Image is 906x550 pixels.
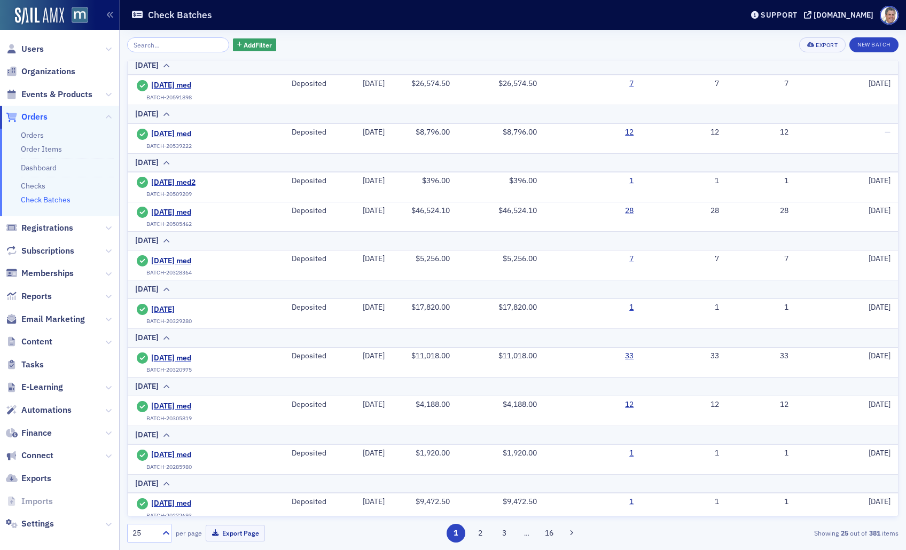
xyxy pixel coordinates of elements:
a: 1 [629,303,634,312]
div: [DATE] [135,60,159,71]
img: SailAMX [15,7,64,25]
div: 1 [649,449,719,458]
span: [DATE] [869,302,891,312]
div: 1 [734,303,788,312]
span: [DATE] [363,302,385,312]
span: Content [21,336,52,348]
div: BATCH-20329280 [146,318,192,325]
a: [DATE] med [151,499,248,508]
a: Tasks [6,359,44,371]
div: [DATE] [135,429,159,441]
span: $11,018.00 [411,351,450,360]
a: [DATE] med [151,81,248,90]
div: [DATE] [135,157,159,168]
div: BATCH-20328364 [146,269,192,276]
div: [DATE] [135,478,159,489]
div: BATCH-20285980 [146,463,192,470]
div: 7 [649,254,719,264]
div: Deposited [292,497,338,507]
button: Export Page [206,525,265,541]
a: Checks [21,181,45,191]
img: SailAMX [72,7,88,23]
div: [DATE] [135,381,159,392]
a: Memberships [6,268,74,279]
span: [DATE] [363,127,385,137]
div: 12 [649,128,719,137]
a: 28 [625,206,634,216]
a: New Batch [849,39,899,49]
span: [DATE] [363,78,385,88]
span: [DATE] [869,206,891,215]
a: [DATE] med [151,129,248,139]
span: Reports [21,290,52,302]
span: Exports [21,473,51,484]
div: BATCH-20505462 [146,221,192,227]
span: [DATE] [363,254,385,263]
div: 7 [734,254,788,264]
button: AddFilter [233,38,277,52]
div: Support [761,10,798,20]
button: [DOMAIN_NAME] [804,11,877,19]
span: [DATE] [363,206,385,215]
a: [DATE] med2 [151,178,248,187]
span: Users [21,43,44,55]
div: 1 [734,176,788,186]
div: 28 [734,206,788,216]
div: [DATE] [135,332,159,343]
a: [DATE] [151,305,248,315]
a: 33 [625,351,634,361]
a: E-Learning [6,381,63,393]
div: Deposited [292,303,338,312]
div: 28 [649,206,719,216]
div: BATCH-20591898 [146,94,192,101]
span: [DATE] [869,176,891,185]
span: [DATE] [363,399,385,409]
span: Connect [21,450,53,461]
div: 7 [734,79,788,89]
button: New Batch [849,37,899,52]
span: [DATE] med [151,353,248,363]
a: 7 [629,79,634,89]
span: [DATE] [869,78,891,88]
span: [DATE] [363,351,385,360]
button: 16 [540,524,559,543]
strong: 381 [867,528,882,538]
span: [DATE] [869,497,891,506]
div: 12 [734,128,788,137]
a: Order Items [21,144,62,154]
div: Deposited [292,176,338,186]
div: 25 [132,528,156,539]
span: [DATE] [869,351,891,360]
input: Search… [127,37,229,52]
a: 1 [629,497,634,507]
a: [DATE] med [151,450,248,460]
a: Automations [6,404,72,416]
label: per page [176,528,202,538]
a: 12 [625,400,634,410]
div: 33 [649,351,719,361]
div: Deposited [292,449,338,458]
span: $17,820.00 [411,302,450,312]
span: $5,256.00 [416,254,450,263]
span: Tasks [21,359,44,371]
button: 2 [471,524,489,543]
div: Deposited [292,351,338,361]
a: Imports [6,496,53,507]
div: [DOMAIN_NAME] [814,10,873,20]
span: $26,574.50 [498,78,537,88]
a: Dashboard [21,163,57,172]
a: 1 [629,176,634,186]
div: [DATE] [135,284,159,295]
span: [DATE] med [151,402,248,411]
div: 1 [649,303,719,312]
span: $46,524.10 [411,206,450,215]
a: Exports [6,473,51,484]
button: 1 [447,524,465,543]
div: 1 [734,449,788,458]
a: Finance [6,427,52,439]
span: $8,796.00 [416,127,450,137]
